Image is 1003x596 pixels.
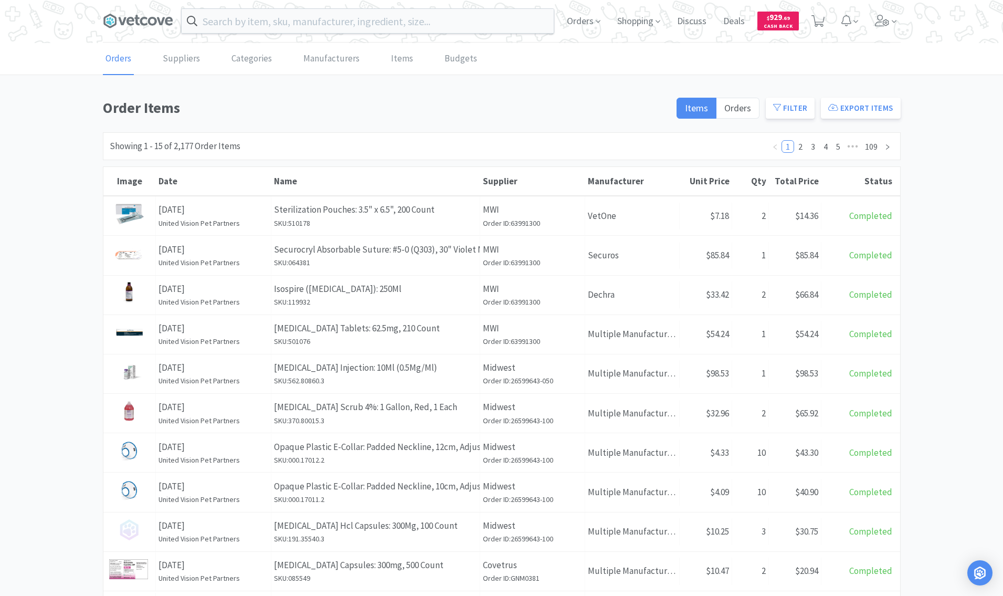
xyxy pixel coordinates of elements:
span: $20.94 [795,565,818,577]
div: 1 [732,242,769,269]
h6: United Vision Pet Partners [159,494,268,505]
h6: SKU: 119932 [274,296,477,308]
div: Open Intercom Messenger [967,560,993,585]
p: [MEDICAL_DATA] Tablets: 62.5mg, 210 Count [274,321,477,336]
i: icon: right [884,144,891,150]
h6: Order ID: 63991300 [483,296,582,308]
li: Previous Page [769,140,782,153]
p: Midwest [483,361,582,375]
img: 589dcfd31d87456899f04510a7f04a7c_6860.png [113,203,145,225]
p: [MEDICAL_DATA] Hcl Capsules: 300Mg, 100 Count [274,519,477,533]
p: Midwest [483,440,582,454]
span: Items [685,102,708,114]
div: Dechra [585,281,680,308]
span: $10.25 [706,526,729,537]
a: Items [388,43,416,75]
p: MWI [483,282,582,296]
span: $43.30 [795,447,818,458]
h1: Order Items [103,96,671,120]
p: Midwest [483,479,582,494]
h6: Order ID: 26599643-100 [483,415,582,426]
div: 10 [732,440,769,466]
button: Export Items [821,98,900,119]
img: a96a006eb51f474cb6523d4e70ef0170_556566.png [118,282,140,304]
h6: SKU: 064381 [274,257,477,268]
div: Unit Price [682,175,730,187]
h6: United Vision Pet Partners [159,257,268,268]
p: [DATE] [159,321,268,336]
img: b103fe27e0f243aeb5582ed281cd159b_261057.png [114,242,144,264]
h6: Order ID: 26599643-100 [483,454,582,466]
div: 2 [732,400,769,427]
div: 2 [732,203,769,229]
img: ae5f924b77404dc58870a1826fc74a16_395403.jpeg [118,400,140,422]
h6: Order ID: 26599643-100 [483,533,582,545]
div: Multiple Manufacturers [585,321,680,348]
a: Budgets [442,43,480,75]
p: Sterilization Pouches: 3.5" x 6.5", 200 Count [274,203,477,217]
p: MWI [483,203,582,217]
h6: United Vision Pet Partners [159,572,268,584]
div: Name [274,175,478,187]
p: [DATE] [159,282,268,296]
div: Multiple Manufacturers [585,479,680,506]
i: icon: left [772,144,778,150]
span: Completed [849,368,892,379]
p: [MEDICAL_DATA] Injection: 10Ml (0.5Mg/Ml) [274,361,477,375]
h6: SKU: 000.17011.2 [274,494,477,505]
div: 1 [732,360,769,387]
span: $65.92 [795,407,818,419]
p: [MEDICAL_DATA] Capsules: 300mg, 500 Count [274,558,477,572]
p: Midwest [483,400,582,414]
a: 109 [862,141,881,152]
span: $54.24 [795,328,818,340]
div: Multiple Manufacturers [585,400,680,427]
span: $33.42 [706,289,729,300]
h6: Order ID: 63991300 [483,217,582,229]
div: 1 [732,321,769,348]
span: $40.90 [795,486,818,498]
p: Covetrus [483,558,582,572]
img: bdc36b31b0c7409a891c6a730116bb8c_450455.png [114,321,144,343]
a: 2 [795,141,806,152]
span: $30.75 [795,526,818,537]
li: Next Page [881,140,894,153]
span: . 69 [782,15,790,22]
div: Date [159,175,269,187]
h6: United Vision Pet Partners [159,415,268,426]
h6: United Vision Pet Partners [159,533,268,545]
div: 10 [732,479,769,506]
span: Completed [849,565,892,577]
span: 929 [767,12,790,22]
span: $14.36 [795,210,818,222]
div: Manufacturer [588,175,677,187]
span: Completed [849,328,892,340]
div: 2 [732,281,769,308]
a: Manufacturers [301,43,362,75]
div: Total Price [772,175,819,187]
div: Supplier [483,175,583,187]
span: Completed [849,407,892,419]
li: 3 [807,140,819,153]
h6: Order ID: 26599643-100 [483,494,582,505]
span: Completed [849,289,892,300]
div: Multiple Manufacturers [585,518,680,545]
li: 1 [782,140,794,153]
p: Midwest [483,519,582,533]
h6: SKU: 000.17012.2 [274,454,477,466]
div: Multiple Manufacturers [585,440,680,466]
span: $ [767,15,769,22]
a: Orders [103,43,134,75]
h6: United Vision Pet Partners [159,454,268,466]
li: Next 5 Pages [844,140,861,153]
div: Multiple Manufacturers [585,360,680,387]
a: 5 [832,141,844,152]
p: MWI [483,321,582,336]
span: $7.18 [710,210,729,222]
p: Isospire ([MEDICAL_DATA]): 250Ml [274,282,477,296]
div: Securos [585,242,680,269]
img: 4ea466acfb124287876b8fabf9e412c5_207664.jpeg [118,479,140,501]
li: 5 [832,140,844,153]
a: $929.69Cash Back [757,7,799,35]
h6: Order ID: 63991300 [483,257,582,268]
